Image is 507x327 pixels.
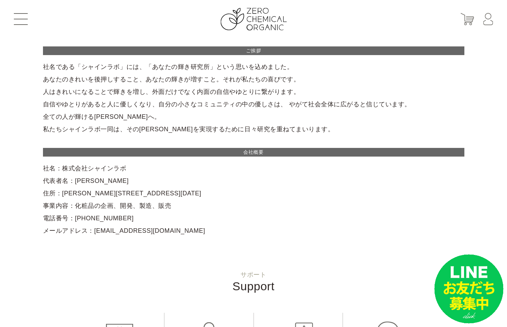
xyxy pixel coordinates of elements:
img: small_line.png [434,254,504,324]
span: Support [233,280,274,293]
small: サポート [14,272,493,278]
img: マイページ [483,13,493,25]
h2: 会社概要 [43,148,464,157]
h2: ご挨拶 [43,46,464,55]
img: カート [461,13,474,25]
img: ZERO CHEMICAL ORGANIC [220,8,287,30]
div: 社名である「シャインラボ」には、「あなたの輝き研究所」という思いを込めました。 あなたのきれいを後押しすること、あなたの輝きが増すこと。それが私たちの喜びです。 人はきれいになることで輝きを増し... [43,46,464,237]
